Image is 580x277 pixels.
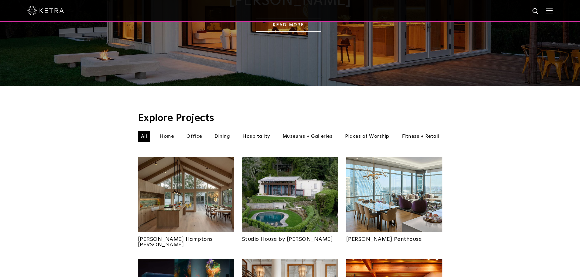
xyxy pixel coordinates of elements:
[399,131,442,142] li: Fitness + Retail
[346,232,442,242] a: [PERSON_NAME] Penthouse
[156,131,177,142] li: Home
[211,131,233,142] li: Dining
[242,232,338,242] a: Studio House by [PERSON_NAME]
[138,157,234,232] img: Project_Landing_Thumbnail-2021
[346,157,442,232] img: Project_Landing_Thumbnail-2022smaller
[279,131,336,142] li: Museums + Galleries
[138,232,234,248] a: [PERSON_NAME] Hamptons [PERSON_NAME]
[256,19,321,32] a: Read More
[183,131,205,142] li: Office
[138,113,442,123] h3: Explore Projects
[342,131,392,142] li: Places of Worship
[27,6,64,15] img: ketra-logo-2019-white
[546,8,553,13] img: Hamburger%20Nav.svg
[242,157,338,232] img: An aerial view of Olson Kundig's Studio House in Seattle
[239,131,273,142] li: Hospitality
[138,131,150,142] li: All
[532,8,540,15] img: search icon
